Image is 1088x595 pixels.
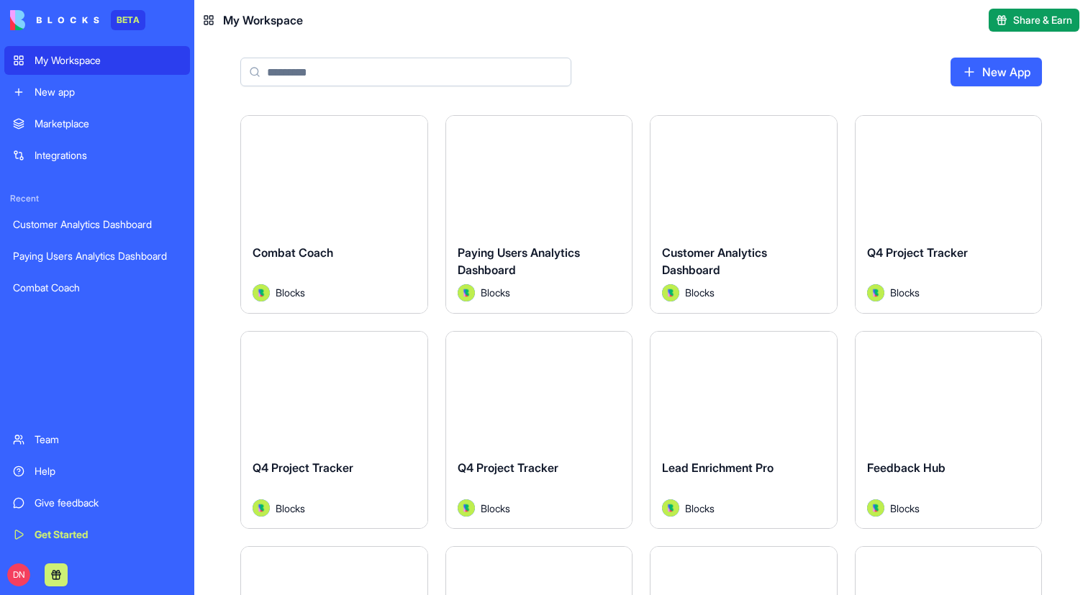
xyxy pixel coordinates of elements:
[35,148,181,163] div: Integrations
[10,10,99,30] img: logo
[253,284,270,301] img: Avatar
[989,9,1079,32] button: Share & Earn
[867,245,968,260] span: Q4 Project Tracker
[223,12,303,29] span: My Workspace
[867,460,946,475] span: Feedback Hub
[4,141,190,170] a: Integrations
[13,249,181,263] div: Paying Users Analytics Dashboard
[662,499,679,517] img: Avatar
[458,499,475,517] img: Avatar
[650,331,838,530] a: Lead Enrichment ProAvatarBlocks
[35,432,181,447] div: Team
[867,499,884,517] img: Avatar
[4,520,190,549] a: Get Started
[276,501,305,516] span: Blocks
[13,217,181,232] div: Customer Analytics Dashboard
[458,245,580,277] span: Paying Users Analytics Dashboard
[4,193,190,204] span: Recent
[4,78,190,106] a: New app
[240,115,428,314] a: Combat CoachAvatarBlocks
[445,115,633,314] a: Paying Users Analytics DashboardAvatarBlocks
[276,285,305,300] span: Blocks
[662,245,767,277] span: Customer Analytics Dashboard
[481,501,510,516] span: Blocks
[240,331,428,530] a: Q4 Project TrackerAvatarBlocks
[4,242,190,271] a: Paying Users Analytics Dashboard
[253,460,353,475] span: Q4 Project Tracker
[4,457,190,486] a: Help
[458,460,558,475] span: Q4 Project Tracker
[35,117,181,131] div: Marketplace
[445,331,633,530] a: Q4 Project TrackerAvatarBlocks
[35,527,181,542] div: Get Started
[951,58,1042,86] a: New App
[4,489,190,517] a: Give feedback
[890,285,920,300] span: Blocks
[253,499,270,517] img: Avatar
[35,85,181,99] div: New app
[253,245,333,260] span: Combat Coach
[685,285,715,300] span: Blocks
[662,460,774,475] span: Lead Enrichment Pro
[662,284,679,301] img: Avatar
[111,10,145,30] div: BETA
[458,284,475,301] img: Avatar
[685,501,715,516] span: Blocks
[4,109,190,138] a: Marketplace
[7,563,30,586] span: DN
[35,53,181,68] div: My Workspace
[1013,13,1072,27] span: Share & Earn
[855,331,1043,530] a: Feedback HubAvatarBlocks
[890,501,920,516] span: Blocks
[4,273,190,302] a: Combat Coach
[855,115,1043,314] a: Q4 Project TrackerAvatarBlocks
[4,210,190,239] a: Customer Analytics Dashboard
[650,115,838,314] a: Customer Analytics DashboardAvatarBlocks
[13,281,181,295] div: Combat Coach
[35,464,181,478] div: Help
[867,284,884,301] img: Avatar
[4,425,190,454] a: Team
[10,10,145,30] a: BETA
[35,496,181,510] div: Give feedback
[4,46,190,75] a: My Workspace
[481,285,510,300] span: Blocks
